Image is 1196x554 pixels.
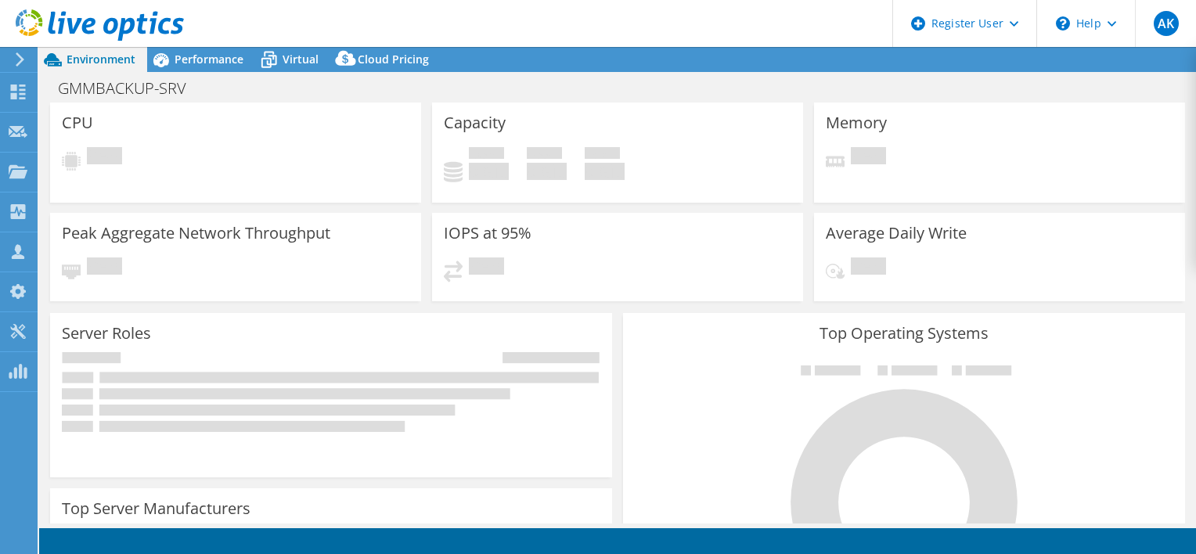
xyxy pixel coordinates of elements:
h3: IOPS at 95% [444,225,531,242]
h3: Peak Aggregate Network Throughput [62,225,330,242]
span: Used [469,147,504,163]
h3: Top Operating Systems [635,325,1173,342]
span: Performance [175,52,243,67]
h1: GMMBACKUP-SRV [51,80,211,97]
svg: \n [1056,16,1070,31]
span: Pending [851,257,886,279]
h4: 0 GiB [527,163,567,180]
span: Cloud Pricing [358,52,429,67]
h4: 0 GiB [469,163,509,180]
span: Pending [469,257,504,279]
span: Pending [87,257,122,279]
span: Environment [67,52,135,67]
h3: Server Roles [62,325,151,342]
h3: CPU [62,114,93,131]
span: Pending [851,147,886,168]
span: Virtual [283,52,319,67]
h3: Average Daily Write [826,225,967,242]
span: Free [527,147,562,163]
h3: Capacity [444,114,506,131]
h4: 0 GiB [585,163,625,180]
h3: Memory [826,114,887,131]
span: Total [585,147,620,163]
span: Pending [87,147,122,168]
span: AK [1154,11,1179,36]
h3: Top Server Manufacturers [62,500,250,517]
